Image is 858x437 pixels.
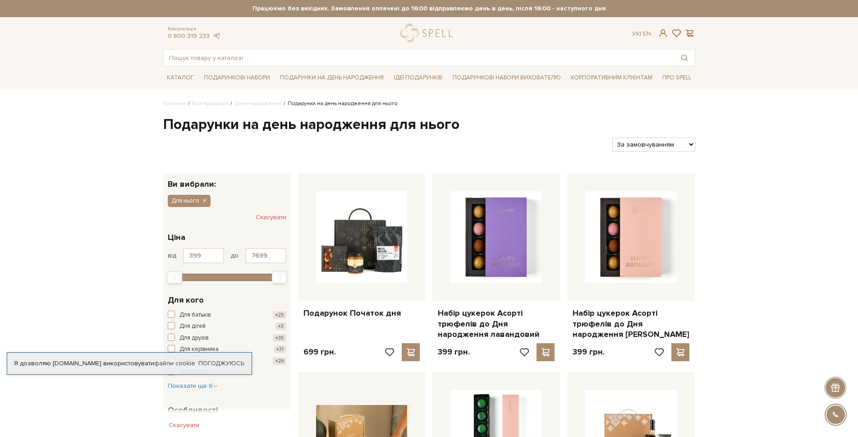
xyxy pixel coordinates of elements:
[273,334,286,342] span: +35
[449,70,564,85] a: Подарункові набори вихователю
[234,100,281,107] a: День народження
[179,334,209,343] span: Для друзів
[273,357,286,365] span: +29
[198,359,244,368] a: Погоджуюсь
[231,252,239,260] span: до
[274,345,286,353] span: +31
[7,359,252,368] div: Я дозволяю [DOMAIN_NAME] використовувати
[272,271,287,284] div: Max
[303,308,420,318] a: Подарунок Початок дня
[168,294,204,306] span: Для кого
[275,322,286,330] span: +3
[167,271,182,284] div: Min
[168,345,286,354] button: Для керівника +31
[212,32,221,40] a: telegram
[163,418,205,432] button: Скасувати
[163,71,197,85] a: Каталог
[168,195,211,207] button: Для нього
[179,311,211,320] span: Для батьків
[179,322,206,331] span: Для дітей
[281,100,398,108] li: Подарунки на день народження для нього
[183,248,224,263] input: Ціна
[273,311,286,319] span: +25
[168,252,176,260] span: від
[168,231,185,244] span: Ціна
[640,30,641,37] span: |
[168,382,218,391] button: Показати ще 6
[276,71,387,85] a: Подарунки на День народження
[573,347,605,357] p: 399 грн.
[154,359,195,367] a: файли cookie
[632,30,651,38] div: Ук
[567,70,656,85] a: Корпоративним клієнтам
[168,32,210,40] a: 0 800 319 233
[674,50,695,66] button: Пошук товару у каталозі
[168,26,221,32] span: Консультація:
[163,115,695,134] h1: Подарунки на день народження для нього
[200,71,274,85] a: Подарункові набори
[643,30,651,37] a: En
[163,5,695,13] strong: Працюємо без вихідних. Замовлення оплачені до 16:00 відправляємо день в день, після 16:00 - насту...
[164,50,674,66] input: Пошук товару у каталозі
[171,197,199,205] span: Для нього
[400,24,457,42] a: logo
[256,210,286,225] button: Скасувати
[179,345,219,354] span: Для керівника
[659,71,695,85] a: Про Spell
[168,322,286,331] button: Для дітей +3
[163,173,291,188] div: Ви вибрали:
[438,347,470,357] p: 399 грн.
[168,334,286,343] button: Для друзів +35
[303,347,336,357] p: 699 грн.
[390,71,446,85] a: Ідеї подарунків
[168,311,286,320] button: Для батьків +25
[168,382,218,390] span: Показати ще 6
[438,308,555,340] a: Набір цукерок Асорті трюфелів до Дня народження лавандовий
[573,308,689,340] a: Набір цукерок Асорті трюфелів до Дня народження [PERSON_NAME]
[245,248,286,263] input: Ціна
[192,100,228,107] a: Вся продукція
[168,404,218,416] span: Особливості
[163,100,186,107] a: Головна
